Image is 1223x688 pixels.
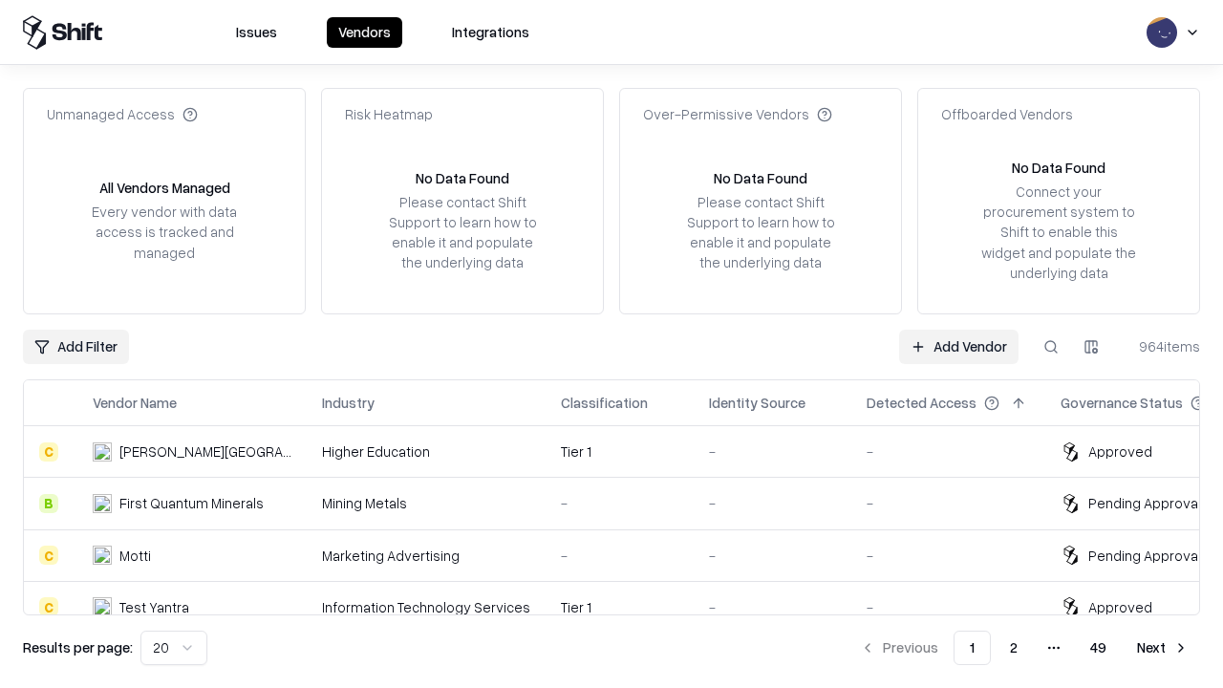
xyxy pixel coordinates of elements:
[1088,493,1201,513] div: Pending Approval
[561,493,678,513] div: -
[119,546,151,566] div: Motti
[1126,631,1200,665] button: Next
[867,597,1030,617] div: -
[23,330,129,364] button: Add Filter
[39,546,58,565] div: C
[119,493,264,513] div: First Quantum Minerals
[93,597,112,616] img: Test Yantra
[954,631,991,665] button: 1
[345,104,433,124] div: Risk Heatmap
[979,182,1138,283] div: Connect your procurement system to Shift to enable this widget and populate the underlying data
[867,546,1030,566] div: -
[93,546,112,565] img: Motti
[681,192,840,273] div: Please contact Shift Support to learn how to enable it and populate the underlying data
[39,597,58,616] div: C
[322,393,375,413] div: Industry
[322,493,530,513] div: Mining Metals
[93,442,112,462] img: Reichman University
[1088,441,1152,462] div: Approved
[899,330,1019,364] a: Add Vendor
[39,442,58,462] div: C
[322,546,530,566] div: Marketing Advertising
[714,168,807,188] div: No Data Found
[119,441,291,462] div: [PERSON_NAME][GEOGRAPHIC_DATA]
[322,441,530,462] div: Higher Education
[416,168,509,188] div: No Data Found
[709,441,836,462] div: -
[867,393,976,413] div: Detected Access
[39,494,58,513] div: B
[1124,336,1200,356] div: 964 items
[561,393,648,413] div: Classification
[322,597,530,617] div: Information Technology Services
[941,104,1073,124] div: Offboarded Vendors
[867,493,1030,513] div: -
[85,202,244,262] div: Every vendor with data access is tracked and managed
[225,17,289,48] button: Issues
[561,546,678,566] div: -
[327,17,402,48] button: Vendors
[867,441,1030,462] div: -
[93,393,177,413] div: Vendor Name
[561,597,678,617] div: Tier 1
[1075,631,1122,665] button: 49
[47,104,198,124] div: Unmanaged Access
[1088,546,1201,566] div: Pending Approval
[23,637,133,657] p: Results per page:
[119,597,189,617] div: Test Yantra
[1061,393,1183,413] div: Governance Status
[1088,597,1152,617] div: Approved
[848,631,1200,665] nav: pagination
[440,17,541,48] button: Integrations
[561,441,678,462] div: Tier 1
[709,493,836,513] div: -
[93,494,112,513] img: First Quantum Minerals
[709,393,805,413] div: Identity Source
[709,597,836,617] div: -
[643,104,832,124] div: Over-Permissive Vendors
[99,178,230,198] div: All Vendors Managed
[1012,158,1105,178] div: No Data Found
[709,546,836,566] div: -
[995,631,1033,665] button: 2
[383,192,542,273] div: Please contact Shift Support to learn how to enable it and populate the underlying data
